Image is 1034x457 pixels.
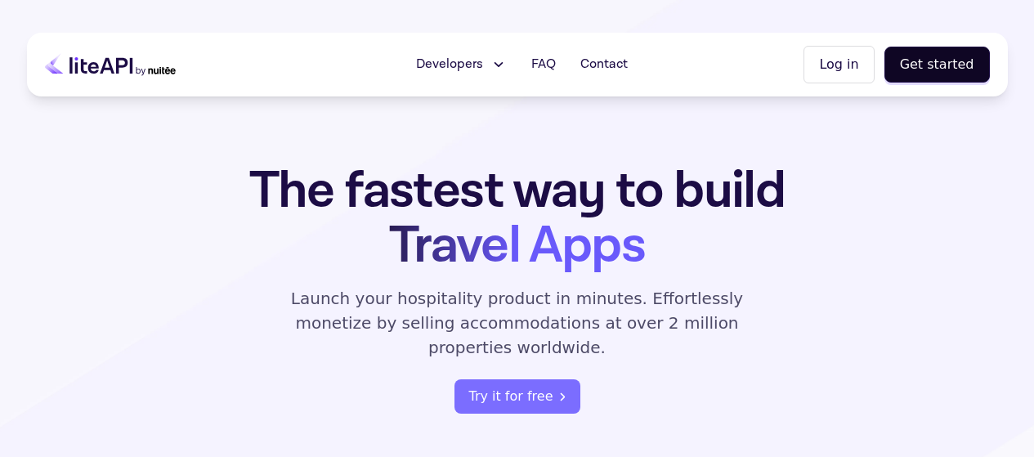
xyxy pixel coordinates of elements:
[521,48,566,81] a: FAQ
[531,55,556,74] span: FAQ
[580,55,628,74] span: Contact
[406,48,517,81] button: Developers
[416,55,483,74] span: Developers
[884,47,990,83] button: Get started
[198,164,837,273] h1: The fastest way to build
[454,379,580,414] a: register
[454,379,580,414] button: Try it for free
[389,212,645,280] span: Travel Apps
[803,46,874,83] button: Log in
[272,286,763,360] p: Launch your hospitality product in minutes. Effortlessly monetize by selling accommodations at ov...
[571,48,638,81] a: Contact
